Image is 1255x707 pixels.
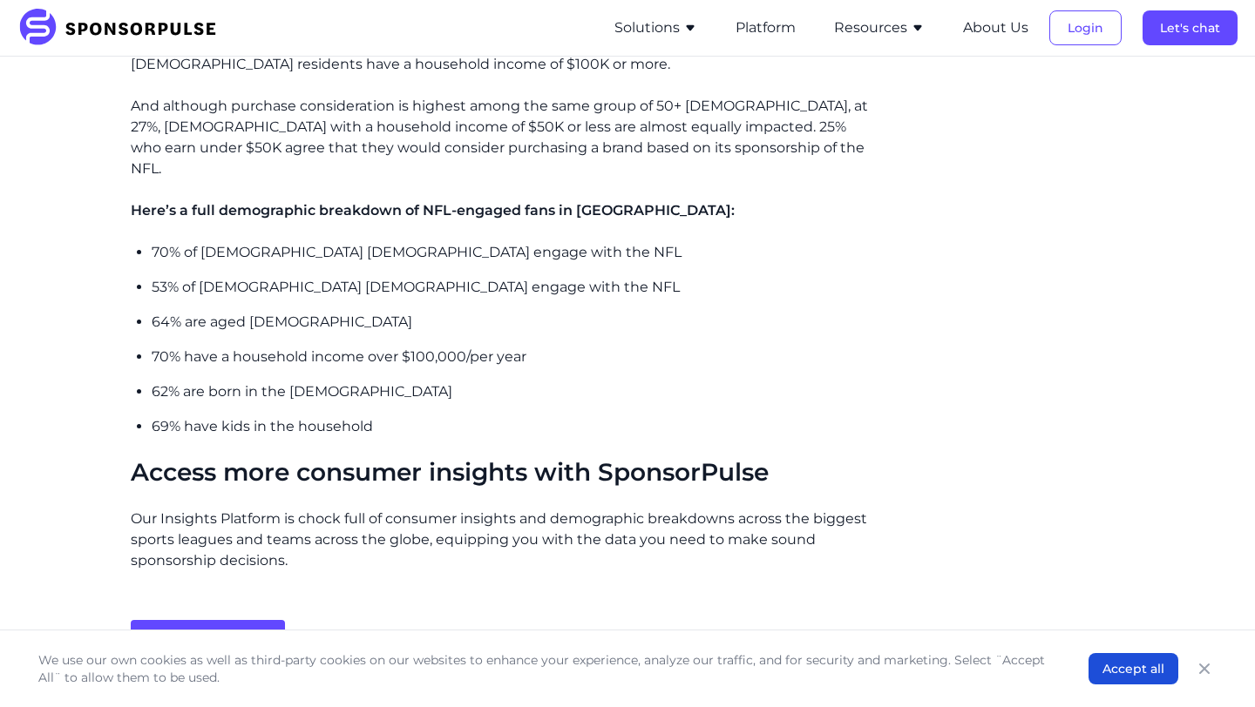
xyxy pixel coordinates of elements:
button: Login [1049,10,1122,45]
h2: Access more consumer insights with SponsorPulse [131,458,872,488]
a: Login [1049,20,1122,36]
a: Let's chat [1143,20,1238,36]
iframe: Chat Widget [1168,623,1255,707]
a: Sign Up for Free [131,620,285,662]
p: Our Insights Platform is chock full of consumer insights and demographic breakdowns across the bi... [131,508,872,571]
a: About Us [963,20,1028,36]
button: Platform [736,17,796,38]
p: 70% have a household income over $100,000/per year [152,347,872,367]
p: We use our own cookies as well as third-party cookies on our websites to enhance your experience,... [38,651,1054,686]
img: SponsorPulse [17,9,229,47]
p: And although purchase consideration is highest among the same group of 50+ [DEMOGRAPHIC_DATA], at... [131,96,872,179]
button: Resources [834,17,925,38]
span: Here’s a full demographic breakdown of NFL-engaged fans in [GEOGRAPHIC_DATA]: [131,202,735,219]
button: Let's chat [1143,10,1238,45]
p: 64% are aged [DEMOGRAPHIC_DATA] [152,312,872,333]
p: 62% are born in the [DEMOGRAPHIC_DATA] [152,381,872,402]
button: Accept all [1089,653,1178,684]
p: 70% of [DEMOGRAPHIC_DATA] [DEMOGRAPHIC_DATA] engage with the NFL [152,242,872,263]
p: 53% of [DEMOGRAPHIC_DATA] [DEMOGRAPHIC_DATA] engage with the NFL [152,277,872,298]
button: About Us [963,17,1028,38]
a: Platform [736,20,796,36]
p: 69% have kids in the household [152,416,872,437]
button: Solutions [614,17,697,38]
